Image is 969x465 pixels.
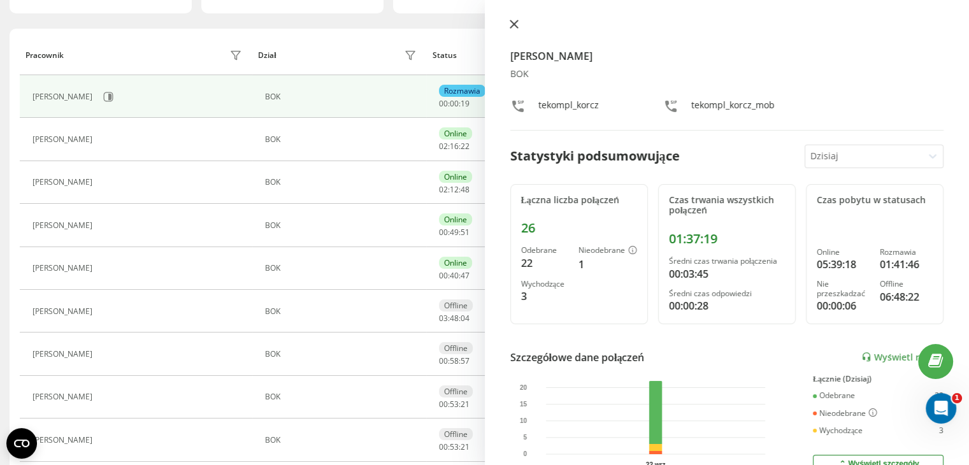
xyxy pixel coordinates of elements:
span: 00 [439,227,448,238]
span: 53 [450,399,459,410]
div: Nieodebrane [578,246,637,256]
div: Offline [439,428,473,440]
div: [PERSON_NAME] [32,350,96,359]
div: tekompl_korcz [538,99,599,117]
span: 02 [439,141,448,152]
div: 00:03:45 [669,266,785,282]
div: 3 [939,426,944,435]
div: Szczegółowe dane połączeń [510,350,645,365]
span: 16 [450,141,459,152]
div: BOK [265,178,420,187]
div: [PERSON_NAME] [32,92,96,101]
span: 04 [461,313,470,324]
text: 15 [520,401,528,408]
div: Online [439,127,472,139]
div: : : [439,99,470,108]
span: 12 [450,184,459,195]
div: 00:00:28 [669,298,785,313]
div: : : [439,142,470,151]
span: 00 [439,270,448,281]
div: BOK [265,307,420,316]
span: 1 [952,393,962,403]
div: 1 [578,257,637,272]
div: 26 [521,220,637,236]
div: Łącznie (Dzisiaj) [813,375,944,383]
div: Offline [439,299,473,311]
div: Offline [439,342,473,354]
div: 3 [521,289,568,304]
div: Odebrane [813,391,855,400]
text: 0 [523,450,527,457]
span: 00 [439,355,448,366]
div: : : [439,314,470,323]
div: : : [439,443,470,452]
span: 03 [439,313,448,324]
div: Łączna liczba połączeń [521,195,637,206]
span: 48 [461,184,470,195]
div: Online [439,171,472,183]
div: [PERSON_NAME] [32,221,96,230]
div: Offline [880,280,933,289]
div: [PERSON_NAME] [32,392,96,401]
span: 00 [439,441,448,452]
div: tekompl_korcz_mob [691,99,775,117]
div: : : [439,271,470,280]
div: Status [433,51,457,60]
div: BOK [265,135,420,144]
div: Offline [439,385,473,397]
div: 01:41:46 [880,257,933,272]
span: 51 [461,227,470,238]
div: Online [817,248,870,257]
div: BOK [265,92,420,101]
span: 58 [450,355,459,366]
h4: [PERSON_NAME] [510,48,944,64]
div: 00:00:06 [817,298,870,313]
div: Pracownik [25,51,64,60]
div: Średni czas trwania połączenia [669,257,785,266]
span: 49 [450,227,459,238]
div: [PERSON_NAME] [32,178,96,187]
div: BOK [265,221,420,230]
iframe: Intercom live chat [926,393,956,424]
span: 40 [450,270,459,281]
span: 48 [450,313,459,324]
span: 47 [461,270,470,281]
div: Wychodzące [521,280,568,289]
div: : : [439,400,470,409]
div: BOK [510,69,944,80]
span: 00 [439,98,448,109]
div: : : [439,185,470,194]
div: [PERSON_NAME] [32,135,96,144]
div: : : [439,228,470,237]
span: 19 [461,98,470,109]
div: Średni czas odpowiedzi [669,289,785,298]
div: Czas pobytu w statusach [817,195,933,206]
div: Online [439,257,472,269]
div: Rozmawia [439,85,485,97]
span: 21 [461,441,470,452]
div: BOK [265,436,420,445]
div: Wychodzące [813,426,863,435]
span: 02 [439,184,448,195]
span: 22 [461,141,470,152]
text: 10 [520,417,528,424]
div: [PERSON_NAME] [32,436,96,445]
div: BOK [265,392,420,401]
div: Nieodebrane [813,408,877,418]
div: Statystyki podsumowujące [510,147,680,166]
span: 21 [461,399,470,410]
div: [PERSON_NAME] [32,307,96,316]
div: 06:48:22 [880,289,933,304]
div: Online [439,213,472,225]
button: Open CMP widget [6,428,37,459]
div: 22 [935,391,944,400]
div: [PERSON_NAME] [32,264,96,273]
div: BOK [265,350,420,359]
span: 53 [450,441,459,452]
div: : : [439,357,470,366]
div: Rozmawia [880,248,933,257]
div: Odebrane [521,246,568,255]
div: 05:39:18 [817,257,870,272]
span: 00 [450,98,459,109]
div: Nie przeszkadzać [817,280,870,298]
